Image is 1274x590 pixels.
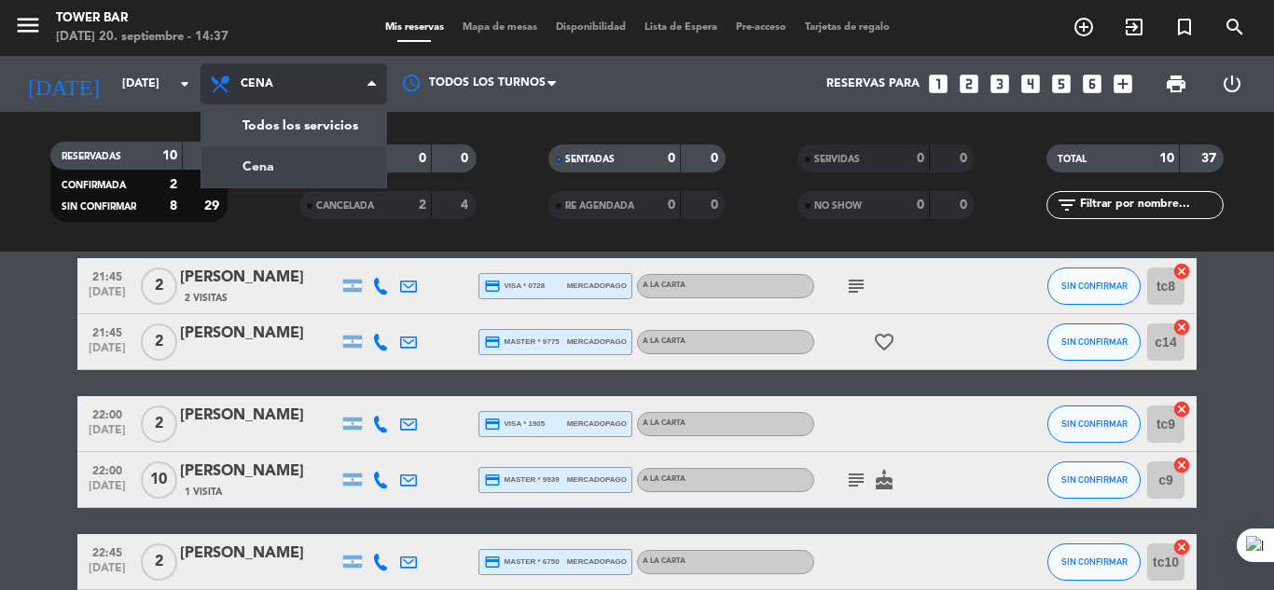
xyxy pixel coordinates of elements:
strong: 2 [170,178,177,191]
span: A LA CARTA [643,419,685,427]
strong: 0 [711,199,722,212]
span: visa * 0728 [484,278,545,295]
i: exit_to_app [1123,16,1145,38]
div: [PERSON_NAME] [180,460,339,484]
span: 21:45 [84,265,131,286]
div: [PERSON_NAME] [180,322,339,346]
i: cancel [1172,400,1191,418]
span: Lista de Espera [635,22,727,33]
button: SIN CONFIRMAR [1047,268,1141,305]
strong: 10 [1159,152,1174,165]
div: [PERSON_NAME] [180,404,339,428]
span: SERVIDAS [814,155,860,164]
i: credit_card [484,334,501,350]
i: subject [845,275,867,297]
i: cancel [1172,456,1191,474]
span: 2 [141,268,177,305]
span: master * 9939 [484,472,560,488]
strong: 0 [960,152,971,165]
i: menu [14,11,42,39]
span: SIN CONFIRMAR [62,202,136,212]
div: [PERSON_NAME] [180,266,339,290]
strong: 0 [917,199,924,212]
i: looks_one [926,72,950,96]
span: [DATE] [84,342,131,364]
input: Filtrar por nombre... [1078,195,1223,215]
span: 2 [141,405,177,443]
span: [DATE] [84,562,131,583]
i: cancel [1172,262,1191,281]
span: SENTADAS [565,155,615,164]
i: add_box [1111,72,1135,96]
span: SIN CONFIRMAR [1061,556,1128,567]
div: [DATE] 20. septiembre - 14:37 [56,28,228,47]
i: power_settings_new [1221,73,1243,95]
span: CANCELADA [316,201,374,211]
span: 2 [141,323,177,361]
button: menu [14,11,42,46]
i: arrow_drop_down [173,73,196,95]
strong: 8 [170,199,177,213]
i: turned_in_not [1173,16,1196,38]
span: [DATE] [84,480,131,501]
a: Todos los servicios [201,105,386,146]
strong: 37 [1201,152,1220,165]
i: subject [845,469,867,491]
span: 22:00 [84,459,131,480]
i: add_circle_outline [1073,16,1095,38]
i: looks_3 [988,72,1012,96]
i: filter_list [1056,194,1078,216]
i: cake [873,469,895,491]
span: Tarjetas de regalo [796,22,899,33]
span: 10 [141,461,177,499]
span: TOTAL [1058,155,1087,164]
i: cancel [1172,538,1191,556]
span: 22:00 [84,403,131,424]
span: visa * 1905 [484,416,545,432]
span: mercadopago [567,473,627,486]
span: 22:45 [84,541,131,562]
span: master * 9775 [484,334,560,350]
span: mercadopago [567,336,627,348]
i: credit_card [484,416,501,432]
span: 1 Visita [185,485,222,500]
span: A LA CARTA [643,475,685,483]
span: A LA CARTA [643,337,685,345]
div: Tower Bar [56,9,228,28]
span: RESERVADAS [62,152,121,161]
span: RE AGENDADA [565,201,634,211]
span: 21:45 [84,321,131,342]
button: SIN CONFIRMAR [1047,405,1141,443]
i: search [1224,16,1246,38]
span: Cena [241,77,273,90]
span: Pre-acceso [727,22,796,33]
span: print [1165,73,1187,95]
span: Reservas para [826,77,920,90]
strong: 0 [461,152,472,165]
span: Disponibilidad [547,22,635,33]
span: Mapa de mesas [453,22,547,33]
span: mercadopago [567,556,627,568]
i: credit_card [484,472,501,488]
span: NO SHOW [814,201,862,211]
strong: 0 [960,199,971,212]
i: looks_5 [1049,72,1073,96]
button: SIN CONFIRMAR [1047,543,1141,581]
span: SIN CONFIRMAR [1061,418,1128,429]
strong: 0 [668,152,675,165]
span: A LA CARTA [643,281,685,289]
strong: 0 [668,199,675,212]
strong: 0 [419,152,426,165]
i: looks_4 [1018,72,1043,96]
span: SIN CONFIRMAR [1061,336,1128,347]
i: credit_card [484,554,501,570]
i: looks_two [957,72,981,96]
span: A LA CARTA [643,557,685,565]
span: 2 Visitas [185,291,228,306]
button: SIN CONFIRMAR [1047,323,1141,361]
strong: 0 [917,152,924,165]
i: cancel [1172,318,1191,336]
span: mercadopago [567,418,627,430]
i: credit_card [484,278,501,295]
i: favorite_border [873,331,895,353]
